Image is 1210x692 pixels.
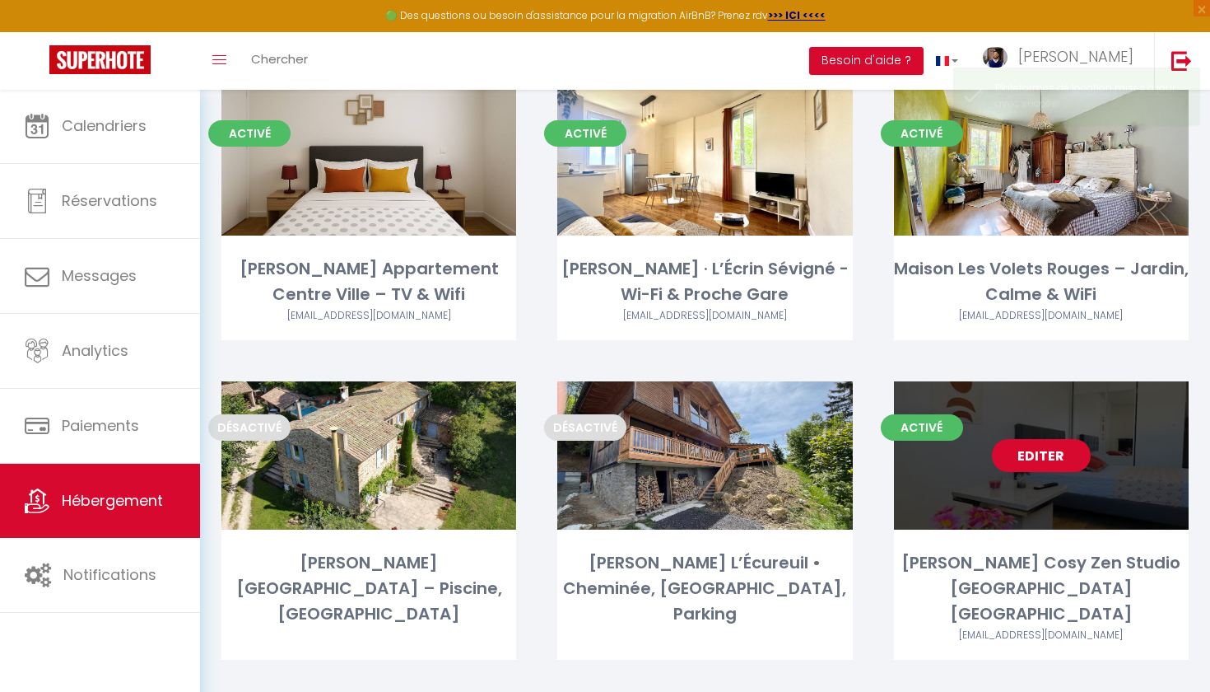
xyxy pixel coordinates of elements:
div: [PERSON_NAME] · L’Écrin Sévigné - Wi-Fi & Proche Gare [557,256,852,308]
div: Airbnb [894,628,1189,643]
span: [PERSON_NAME] [1018,46,1133,67]
div: Plateformes de location mises à jour avec succès [995,81,1183,112]
span: Activé [208,120,291,147]
span: Messages [62,265,137,286]
div: Airbnb [894,308,1189,324]
span: Notifications [63,564,156,585]
button: Besoin d'aide ? [809,47,924,75]
div: Maison Les Volets Rouges – Jardin, Calme & WiFi [894,256,1189,308]
a: Chercher [239,32,320,90]
span: Activé [544,120,626,147]
span: Paiements [62,415,139,436]
span: Réservations [62,190,157,211]
a: Editer [992,439,1091,472]
img: logout [1171,50,1192,71]
div: [PERSON_NAME] L’Écureuil • Cheminée, [GEOGRAPHIC_DATA], Parking [557,550,852,628]
img: Super Booking [49,45,151,74]
span: Analytics [62,340,128,361]
span: Activé [881,120,963,147]
span: Désactivé [544,414,626,441]
span: Chercher [251,50,308,68]
div: Airbnb [221,308,516,324]
div: [PERSON_NAME] Appartement Centre Ville – TV & Wifi [221,256,516,308]
span: Hébergement [62,490,163,511]
span: Activé [881,414,963,441]
a: ... [PERSON_NAME] [970,32,1154,90]
span: Désactivé [208,414,291,441]
div: [PERSON_NAME] Cosy Zen Studio [GEOGRAPHIC_DATA] [GEOGRAPHIC_DATA] [894,550,1189,628]
img: ... [983,47,1008,68]
a: >>> ICI <<<< [768,8,826,22]
div: [PERSON_NAME][GEOGRAPHIC_DATA] – Piscine, [GEOGRAPHIC_DATA] [221,550,516,628]
div: Airbnb [557,308,852,324]
span: Calendriers [62,115,147,136]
